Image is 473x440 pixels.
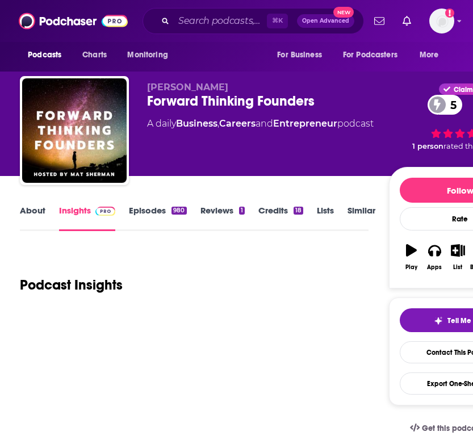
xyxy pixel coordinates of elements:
a: Similar [348,205,375,231]
a: Lists [317,205,334,231]
a: Reviews1 [200,205,245,231]
span: New [333,7,354,18]
div: Play [405,264,417,271]
button: Play [400,237,423,278]
a: InsightsPodchaser Pro [59,205,115,231]
span: 5 [439,95,462,115]
img: Forward Thinking Founders [22,78,127,183]
a: Business [176,118,217,129]
button: open menu [336,44,414,66]
span: Open Advanced [302,18,349,24]
div: A daily podcast [147,117,374,131]
button: Open AdvancedNew [297,14,354,28]
a: Episodes980 [129,205,186,231]
div: 980 [171,207,186,215]
img: Podchaser Pro [95,207,115,216]
a: 5 [428,95,462,115]
a: Charts [75,44,114,66]
span: For Podcasters [343,47,397,63]
button: open menu [20,44,76,66]
a: About [20,205,45,231]
span: More [420,47,439,63]
span: Charts [82,47,107,63]
a: Show notifications dropdown [398,11,416,31]
a: Credits18 [258,205,303,231]
span: Podcasts [28,47,61,63]
span: For Business [277,47,322,63]
div: List [453,264,462,271]
span: [PERSON_NAME] [147,82,228,93]
span: Monitoring [127,47,168,63]
a: Show notifications dropdown [370,11,389,31]
div: 1 [239,207,245,215]
svg: Add a profile image [445,9,454,18]
span: and [256,118,273,129]
a: Careers [219,118,256,129]
div: Search podcasts, credits, & more... [143,8,364,34]
h1: Podcast Insights [20,276,123,294]
img: tell me why sparkle [434,316,443,325]
span: ⌘ K [267,14,288,28]
span: 1 person [412,142,443,150]
span: Logged in as autumncomm [429,9,454,33]
button: Apps [423,237,446,278]
div: Apps [427,264,442,271]
button: Show profile menu [429,9,454,33]
button: open menu [269,44,336,66]
img: User Profile [429,9,454,33]
input: Search podcasts, credits, & more... [174,12,267,30]
img: Podchaser - Follow, Share and Rate Podcasts [19,10,128,32]
button: open menu [119,44,182,66]
div: 18 [294,207,303,215]
button: open menu [412,44,453,66]
button: List [446,237,470,278]
span: , [217,118,219,129]
a: Entrepreneur [273,118,337,129]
